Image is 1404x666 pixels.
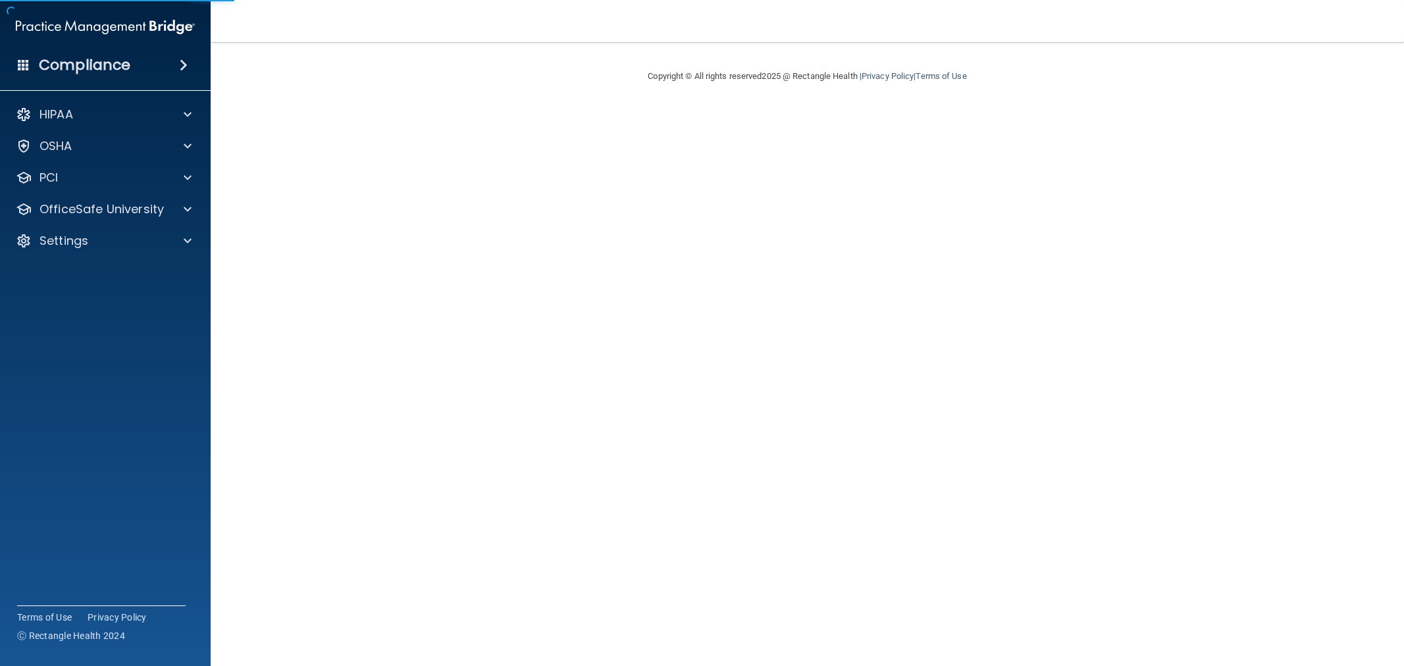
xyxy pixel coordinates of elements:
[88,611,147,624] a: Privacy Policy
[39,107,73,122] p: HIPAA
[39,233,88,249] p: Settings
[16,201,192,217] a: OfficeSafe University
[39,170,58,186] p: PCI
[39,56,130,74] h4: Compliance
[916,71,966,81] a: Terms of Use
[39,138,72,154] p: OSHA
[16,170,192,186] a: PCI
[16,107,192,122] a: HIPAA
[39,201,164,217] p: OfficeSafe University
[16,233,192,249] a: Settings
[16,138,192,154] a: OSHA
[17,611,72,624] a: Terms of Use
[17,629,125,642] span: Ⓒ Rectangle Health 2024
[567,55,1048,97] div: Copyright © All rights reserved 2025 @ Rectangle Health | |
[16,14,195,40] img: PMB logo
[862,71,914,81] a: Privacy Policy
